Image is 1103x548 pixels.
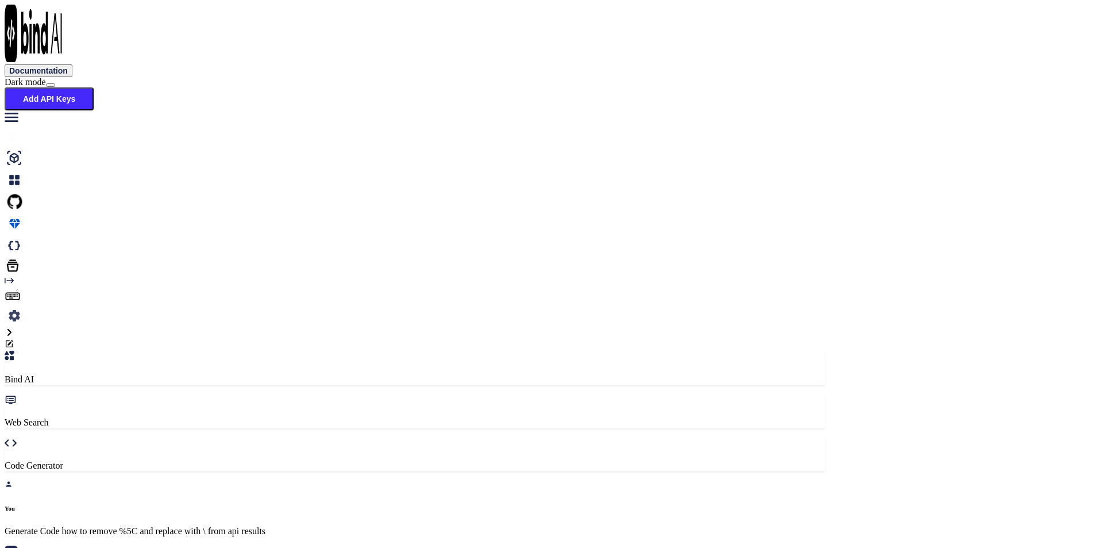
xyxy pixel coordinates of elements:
[5,5,62,62] img: Bind AI
[5,417,825,428] p: Web Search
[5,461,825,471] p: Code Generator
[5,64,72,77] button: Documentation
[5,127,24,146] img: chat
[5,505,825,512] h6: You
[5,236,24,255] img: darkCloudIdeIcon
[5,77,46,87] span: Dark mode
[5,148,24,168] img: ai-studio
[9,66,68,75] span: Documentation
[5,374,825,385] p: Bind AI
[5,214,24,233] img: premium
[5,306,24,325] img: settings
[5,87,94,110] button: Add API Keys
[5,170,24,190] img: chat
[5,192,24,212] img: githubLight
[5,526,825,536] p: Generate Code how to remove %5C and replace with \ from api results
